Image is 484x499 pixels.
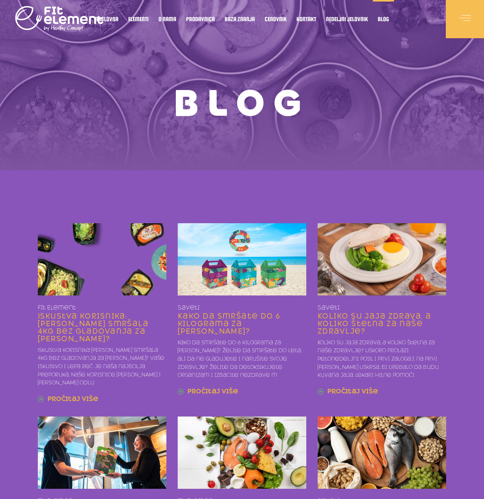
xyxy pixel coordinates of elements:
p: Kako da smršate do 6 kilograma za [PERSON_NAME]? Želite da smršate do leta, ali da ne gladujete i... [178,339,306,379]
a: Iskustva korisnika: [PERSON_NAME] smršala 4kg bez gladovanja za [PERSON_NAME]? [38,312,149,343]
p: Iskustva korisnika [PERSON_NAME] smršala 4kg bez gladovanja za [PERSON_NAME]? Vaše iskustvo i lep... [38,346,166,387]
a: Fit Element [38,305,76,311]
span: Cenovnik [265,17,287,21]
a: Pročitaj više [38,393,98,405]
span: Pročitaj više [188,386,238,398]
span: Kontakt [296,17,316,21]
span: Baza znanja [225,17,255,21]
img: logo light [15,4,104,34]
a: Saveti [318,305,340,311]
a: Kako da smršate do 6 kilograma za [PERSON_NAME]? [178,312,281,336]
a: Saveti [178,305,200,311]
span: Pročitaj više [327,386,378,398]
a: Pročitaj više [178,386,238,398]
span: Blog [378,17,389,21]
h1: Blog [34,87,450,121]
span: Prodavnica [186,17,215,21]
p: Koliko su jaja zdrava, a koliko štetna za naše zdravlje? Uskoro prolazi petonedeljni post i prvi ... [318,339,446,379]
a: Pročitaj više [318,386,378,398]
span: Nedeljni jelovnik [326,17,368,21]
span: Naslovna [95,17,118,21]
span: O nama [158,17,176,21]
a: Koliko su jaja zdrava, a koliko štetna za naše zdravlje? [318,312,431,336]
span: Elementi [128,17,149,21]
span: Pročitaj više [48,393,98,405]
